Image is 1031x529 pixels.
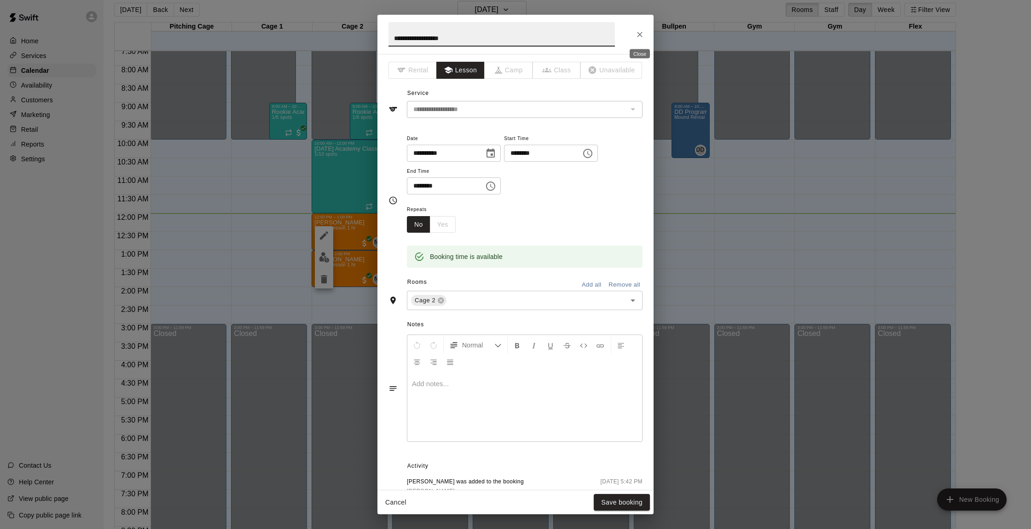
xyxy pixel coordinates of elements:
[407,459,643,474] span: Activity
[407,101,643,118] div: The service of an existing booking cannot be changed
[407,133,501,145] span: Date
[442,353,458,370] button: Justify Align
[381,494,411,511] button: Cancel
[481,144,500,163] button: Choose date, selected date is Aug 10, 2025
[407,165,501,178] span: End Time
[504,133,598,145] span: Start Time
[388,296,398,305] svg: Rooms
[613,337,629,353] button: Left Align
[526,337,542,353] button: Format Italics
[579,144,597,163] button: Choose time, selected time is 12:00 PM
[626,294,639,307] button: Open
[388,196,398,205] svg: Timing
[426,337,441,353] button: Redo
[407,204,463,216] span: Repeats
[407,279,427,285] span: Rooms
[436,62,485,79] button: Lesson
[576,337,591,353] button: Insert Code
[510,337,525,353] button: Format Bold
[592,337,608,353] button: Insert Link
[407,487,524,496] a: [PERSON_NAME]
[462,341,494,350] span: Normal
[411,295,446,306] div: Cage 2
[581,62,643,79] span: The type of an existing booking cannot be changed
[446,337,505,353] button: Formatting Options
[407,216,456,233] div: outlined button group
[533,62,581,79] span: The type of an existing booking cannot be changed
[409,337,425,353] button: Undo
[630,49,650,59] div: Close
[577,278,606,292] button: Add all
[481,177,500,195] button: Choose time, selected time is 1:00 PM
[388,384,398,393] svg: Notes
[411,296,439,305] span: Cage 2
[407,488,455,494] span: [PERSON_NAME]
[407,317,643,332] span: Notes
[543,337,558,353] button: Format Underline
[409,353,425,370] button: Center Align
[407,90,429,96] span: Service
[594,494,650,511] button: Save booking
[407,216,430,233] button: No
[388,105,398,114] svg: Service
[485,62,533,79] span: The type of an existing booking cannot be changed
[606,278,643,292] button: Remove all
[430,248,503,265] div: Booking time is available
[426,353,441,370] button: Right Align
[407,477,524,487] span: [PERSON_NAME] was added to the booking
[388,62,437,79] span: The type of an existing booking cannot be changed
[631,26,648,43] button: Close
[559,337,575,353] button: Format Strikethrough
[601,477,643,496] span: [DATE] 5:42 PM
